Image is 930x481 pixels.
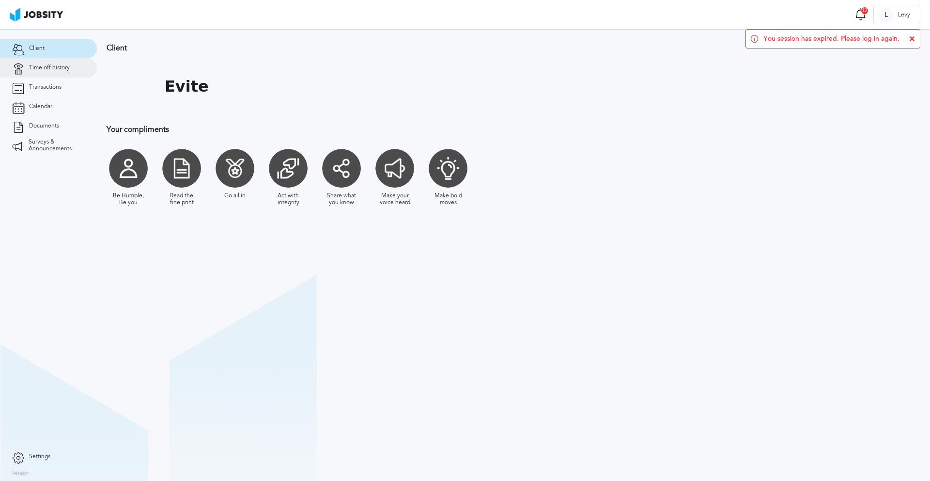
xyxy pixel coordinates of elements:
[29,64,70,71] span: Time off history
[29,139,85,152] span: Surveys & Announcements
[224,192,246,199] div: Go all in
[879,8,893,22] div: L
[165,192,199,206] div: Read the fine print
[12,471,30,477] label: Version:
[271,192,305,206] div: Act with integrity
[107,44,632,52] h3: Client
[111,192,145,206] div: Be Humble, Be you
[29,453,50,460] span: Settings
[29,123,59,129] span: Documents
[893,12,915,18] span: Levy
[325,192,358,206] div: Share what you know
[873,5,920,24] button: LLevy
[763,35,899,43] span: You session has expired. Please log in again.
[29,84,62,91] span: Transactions
[431,192,465,206] div: Make bold moves
[861,7,868,15] div: 12
[29,45,45,52] span: Client
[378,192,412,206] div: Make your voice heard
[29,103,52,110] span: Calendar
[10,8,63,21] img: ab4bad089aa723f57921c736e9817d99.png
[107,125,632,134] h3: Your compliments
[165,78,209,96] h1: Evite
